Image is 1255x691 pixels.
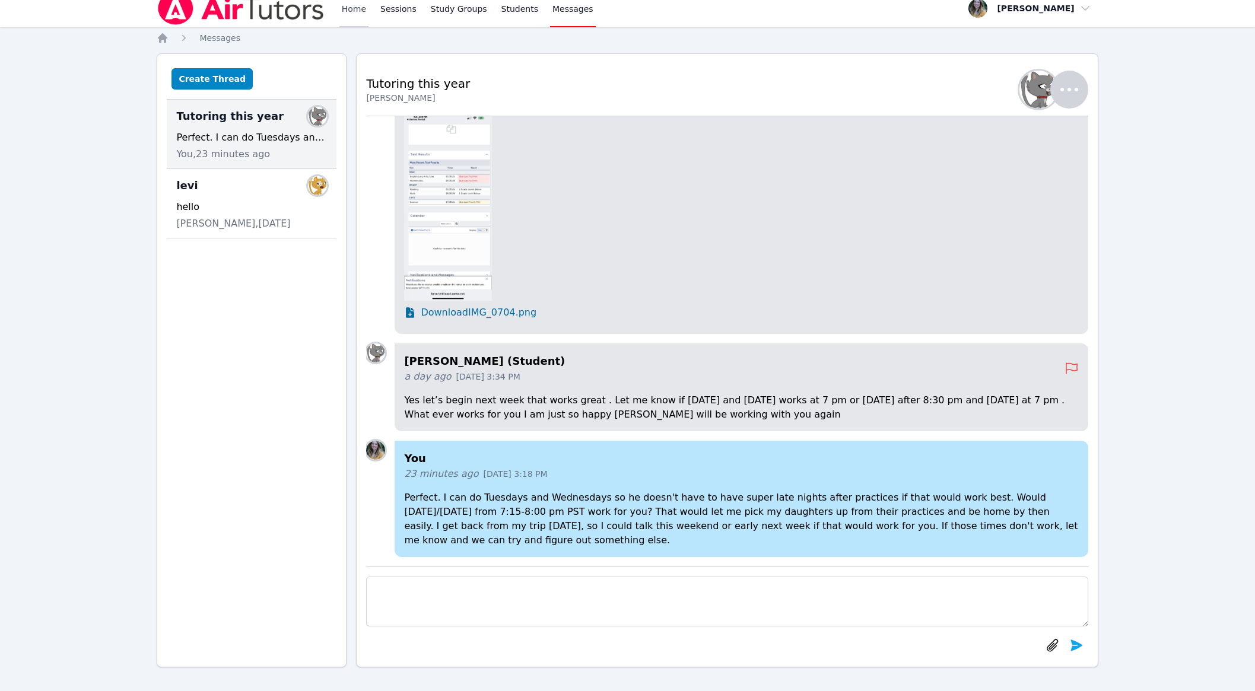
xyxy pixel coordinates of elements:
div: hello [176,200,327,214]
img: Jacob Carballo [1019,71,1057,109]
span: Download IMG_0704.png [421,305,536,320]
span: a day ago [404,370,451,384]
h2: Tutoring this year [366,75,470,92]
h4: [PERSON_NAME] (Student) [404,353,1064,370]
span: [PERSON_NAME], [DATE] [176,216,290,231]
div: Tutoring this yearJacob CarballoPerfect. I can do Tuesdays and Wednesdays so he doesn't have to h... [167,100,336,169]
span: 23 minutes ago [404,467,478,481]
button: Jacob Carballo [1027,71,1088,109]
a: DownloadIMG_0704.png [404,305,1078,320]
button: Create Thread [171,68,253,90]
span: Messages [552,3,593,15]
a: Messages [199,32,240,44]
p: Yes let’s begin next week that works great . Let me know if [DATE] and [DATE] works at 7 pm or [D... [404,393,1078,422]
div: leviLEVI JAYNEShello[PERSON_NAME],[DATE] [167,169,336,238]
img: LEVI JAYNES [308,176,327,195]
img: IMG_0704.png [404,111,491,301]
h4: You [404,450,1078,467]
nav: Breadcrumb [157,32,1098,44]
div: Perfect. I can do Tuesdays and Wednesdays so he doesn't have to have super late nights after prac... [176,130,327,145]
span: Tutoring this year [176,108,284,125]
img: Jacob Carballo [308,107,327,126]
span: [DATE] 3:18 PM [483,468,547,480]
p: Perfect. I can do Tuesdays and Wednesdays so he doesn't have to have super late nights after prac... [404,491,1078,547]
img: Hilary Collier [366,441,385,460]
span: You, 23 minutes ago [176,147,270,161]
img: Jacob Carballo [366,343,385,362]
div: [PERSON_NAME] [366,92,470,104]
span: Messages [199,33,240,43]
span: [DATE] 3:34 PM [456,371,520,383]
span: levi [176,177,198,194]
